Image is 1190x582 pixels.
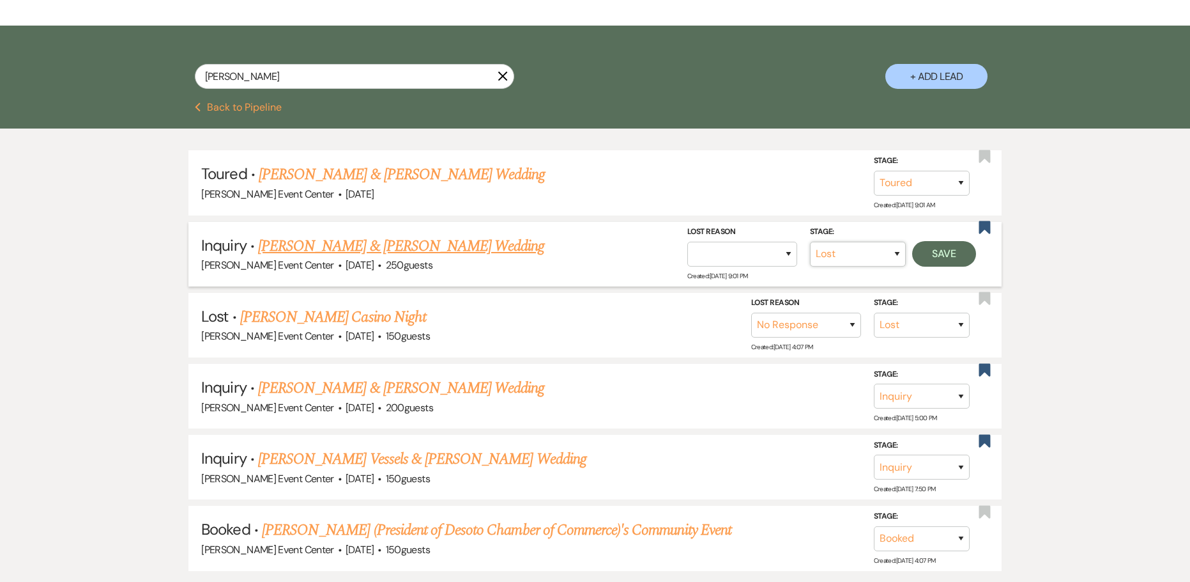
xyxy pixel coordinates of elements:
[346,258,374,272] span: [DATE]
[386,543,430,556] span: 150 guests
[874,485,936,493] span: Created: [DATE] 7:50 PM
[201,187,333,201] span: [PERSON_NAME] Event Center
[874,201,935,209] span: Created: [DATE] 9:01 AM
[346,187,374,201] span: [DATE]
[201,519,250,539] span: Booked
[810,225,906,239] label: Stage:
[874,414,937,422] span: Created: [DATE] 5:00 PM
[386,472,430,485] span: 150 guests
[262,519,731,542] a: [PERSON_NAME] (President of Desoto Chamber of Commerce)'s Community Event
[195,64,514,89] input: Search by name, event date, email address or phone number
[259,163,545,186] a: [PERSON_NAME] & [PERSON_NAME] Wedding
[885,64,988,89] button: + Add Lead
[195,102,282,113] button: Back to Pipeline
[201,306,228,326] span: Lost
[201,235,246,255] span: Inquiry
[874,154,970,168] label: Stage:
[201,448,246,468] span: Inquiry
[201,329,333,343] span: [PERSON_NAME] Event Center
[751,343,813,351] span: Created: [DATE] 4:07 PM
[751,296,861,310] label: Lost Reason
[201,377,246,397] span: Inquiry
[386,258,432,272] span: 250 guests
[201,258,333,272] span: [PERSON_NAME] Event Center
[874,556,936,564] span: Created: [DATE] 4:07 PM
[201,472,333,485] span: [PERSON_NAME] Event Center
[687,272,748,280] span: Created: [DATE] 9:01 PM
[346,472,374,485] span: [DATE]
[201,543,333,556] span: [PERSON_NAME] Event Center
[201,164,247,184] span: Toured
[912,241,976,267] button: Save
[201,401,333,414] span: [PERSON_NAME] Event Center
[874,367,970,381] label: Stage:
[346,401,374,414] span: [DATE]
[687,225,797,239] label: Lost Reason
[240,306,426,329] a: [PERSON_NAME] Casino Night
[874,296,970,310] label: Stage:
[874,510,970,524] label: Stage:
[386,329,430,343] span: 150 guests
[874,439,970,453] label: Stage:
[258,448,586,471] a: [PERSON_NAME] Vessels & [PERSON_NAME] Wedding
[346,543,374,556] span: [DATE]
[346,329,374,343] span: [DATE]
[258,377,544,400] a: [PERSON_NAME] & [PERSON_NAME] Wedding
[386,401,433,414] span: 200 guests
[258,235,544,258] a: [PERSON_NAME] & [PERSON_NAME] Wedding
